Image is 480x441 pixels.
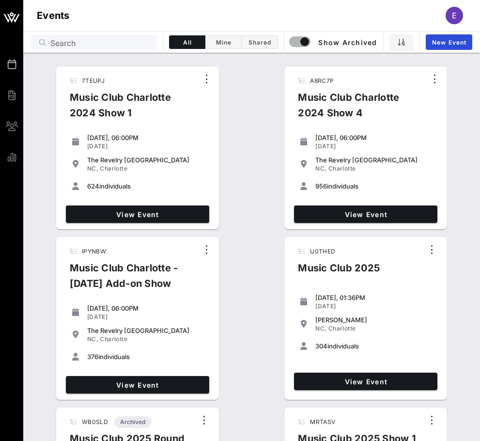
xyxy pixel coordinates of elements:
[169,35,205,49] button: All
[310,77,334,84] span: A8RC7P
[298,210,434,219] span: View Event
[62,90,199,128] div: Music Club Charlotte 2024 Show 1
[315,342,434,350] div: individuals
[100,165,127,172] span: Charlotte
[87,353,205,361] div: individuals
[70,381,205,389] span: View Event
[298,378,434,386] span: View Event
[310,418,335,425] span: MRTASV
[315,302,434,310] div: [DATE]
[87,156,205,164] div: The Revelry [GEOGRAPHIC_DATA]
[87,304,205,312] div: [DATE], 06:00PM
[315,325,326,332] span: NC,
[446,7,463,24] div: E
[87,182,99,190] span: 624
[87,327,205,334] div: The Revelry [GEOGRAPHIC_DATA]
[291,36,377,48] span: Show Archived
[315,294,434,301] div: [DATE], 01:36PM
[310,248,335,255] span: U0THED
[175,39,199,46] span: All
[452,11,457,20] span: E
[328,165,356,172] span: Charlotte
[294,205,437,223] a: View Event
[205,35,242,49] button: Mine
[328,325,356,332] span: Charlotte
[87,134,205,142] div: [DATE], 06:00PM
[315,182,434,190] div: individuals
[87,142,205,150] div: [DATE]
[294,373,437,390] a: View Event
[66,205,209,223] a: View Event
[87,353,98,361] span: 376
[211,39,235,46] span: Mine
[315,316,434,324] div: [PERSON_NAME]
[87,165,98,172] span: NC,
[290,260,387,283] div: Music Club 2025
[315,134,434,142] div: [DATE], 06:00PM
[242,35,278,49] button: Shared
[248,39,272,46] span: Shared
[87,335,98,343] span: NC,
[70,210,205,219] span: View Event
[100,335,127,343] span: Charlotte
[290,90,427,128] div: Music Club Charlotte 2024 Show 4
[82,418,108,425] span: WB0SLD
[82,248,106,255] span: IPYNBW
[62,260,199,299] div: Music Club Charlotte - [DATE] Add-on Show
[120,416,145,428] span: Archived
[315,182,327,190] span: 956
[315,342,327,350] span: 304
[82,77,105,84] span: 7TEUPJ
[426,34,472,50] a: New Event
[432,39,466,46] span: New Event
[87,182,205,190] div: individuals
[66,376,209,394] a: View Event
[87,313,205,321] div: [DATE]
[315,156,434,164] div: The Revelry [GEOGRAPHIC_DATA]
[315,165,326,172] span: NC,
[315,142,434,150] div: [DATE]
[37,8,70,23] h1: Events
[290,33,377,51] button: Show Archived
